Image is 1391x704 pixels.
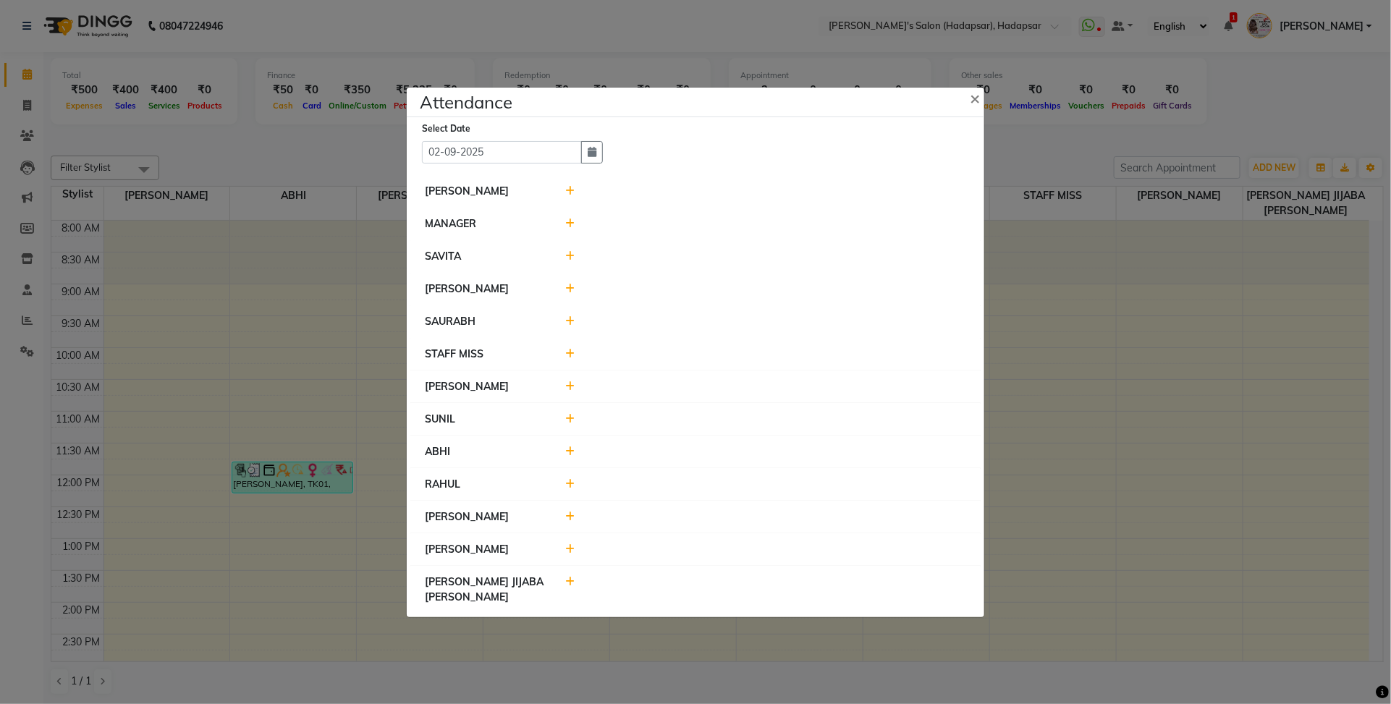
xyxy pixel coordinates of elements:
[414,281,555,297] div: [PERSON_NAME]
[420,89,512,115] h4: Attendance
[414,444,555,459] div: ABHI
[414,477,555,492] div: RAHUL
[414,574,555,605] div: [PERSON_NAME] JIJABA [PERSON_NAME]
[422,141,582,164] input: Select date
[414,184,555,199] div: [PERSON_NAME]
[414,249,555,264] div: SAVITA
[970,87,980,109] span: ×
[414,509,555,525] div: [PERSON_NAME]
[414,216,555,232] div: MANAGER
[414,412,555,427] div: SUNIL
[414,347,555,362] div: STAFF MISS
[414,314,555,329] div: SAURABH
[414,542,555,557] div: [PERSON_NAME]
[414,379,555,394] div: [PERSON_NAME]
[422,122,470,135] label: Select Date
[958,77,994,118] button: Close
